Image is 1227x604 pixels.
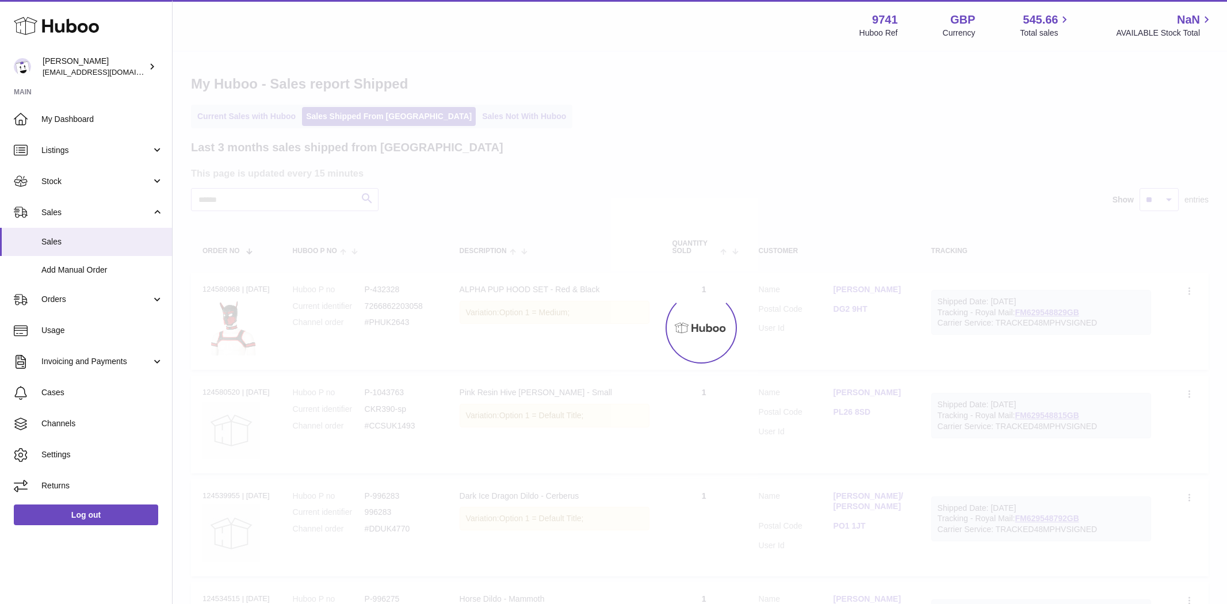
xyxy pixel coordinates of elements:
span: AVAILABLE Stock Total [1116,28,1213,39]
div: Currency [943,28,976,39]
span: My Dashboard [41,114,163,125]
a: 545.66 Total sales [1020,12,1071,39]
span: Add Manual Order [41,265,163,276]
span: Total sales [1020,28,1071,39]
span: Cases [41,387,163,398]
span: NaN [1177,12,1200,28]
span: Orders [41,294,151,305]
span: Channels [41,418,163,429]
span: 545.66 [1023,12,1058,28]
span: Returns [41,480,163,491]
span: Stock [41,176,151,187]
span: Listings [41,145,151,156]
strong: 9741 [872,12,898,28]
span: Settings [41,449,163,460]
span: [EMAIL_ADDRESS][DOMAIN_NAME] [43,67,169,77]
img: internalAdmin-9741@internal.huboo.com [14,58,31,75]
strong: GBP [950,12,975,28]
span: Invoicing and Payments [41,356,151,367]
div: [PERSON_NAME] [43,56,146,78]
a: NaN AVAILABLE Stock Total [1116,12,1213,39]
div: Huboo Ref [859,28,898,39]
span: Usage [41,325,163,336]
span: Sales [41,236,163,247]
span: Sales [41,207,151,218]
a: Log out [14,504,158,525]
